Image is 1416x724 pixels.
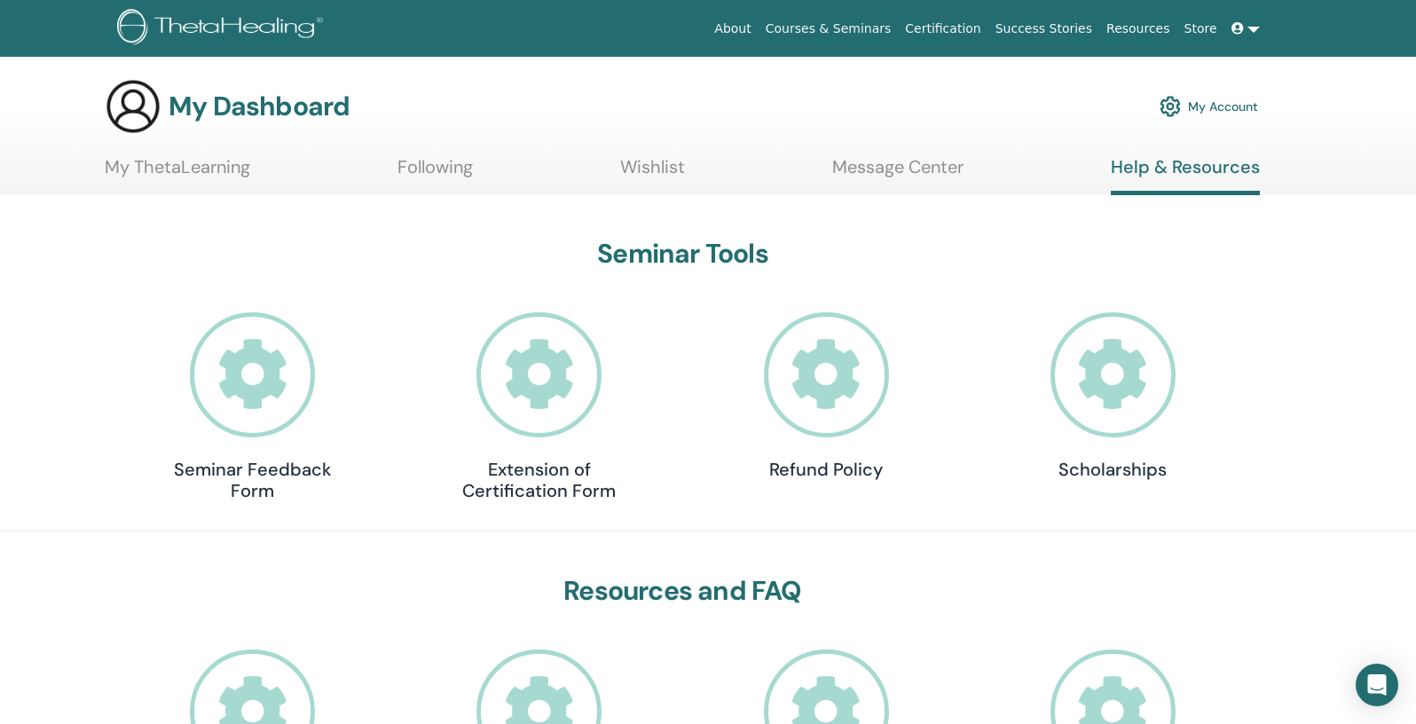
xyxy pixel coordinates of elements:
[169,90,350,122] h3: My Dashboard
[1099,12,1177,45] a: Resources
[759,12,899,45] a: Courses & Seminars
[451,459,628,501] h4: Extension of Certification Form
[1024,312,1201,480] a: Scholarships
[988,12,1099,45] a: Success Stories
[707,12,758,45] a: About
[737,312,915,480] a: Refund Policy
[1111,156,1260,195] a: Help & Resources
[105,78,161,135] img: generic-user-icon.jpg
[620,156,685,191] a: Wishlist
[164,459,342,501] h4: Seminar Feedback Form
[117,9,329,49] img: logo.png
[1024,459,1201,480] h4: Scholarships
[1177,12,1224,45] a: Store
[164,575,1202,607] h3: Resources and FAQ
[164,238,1202,270] h3: Seminar Tools
[832,156,964,191] a: Message Center
[1160,87,1258,126] a: My Account
[1356,664,1398,706] div: Open Intercom Messenger
[451,312,628,501] a: Extension of Certification Form
[737,459,915,480] h4: Refund Policy
[105,156,250,191] a: My ThetaLearning
[164,312,342,501] a: Seminar Feedback Form
[898,12,987,45] a: Certification
[397,156,473,191] a: Following
[1160,91,1181,122] img: cog.svg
